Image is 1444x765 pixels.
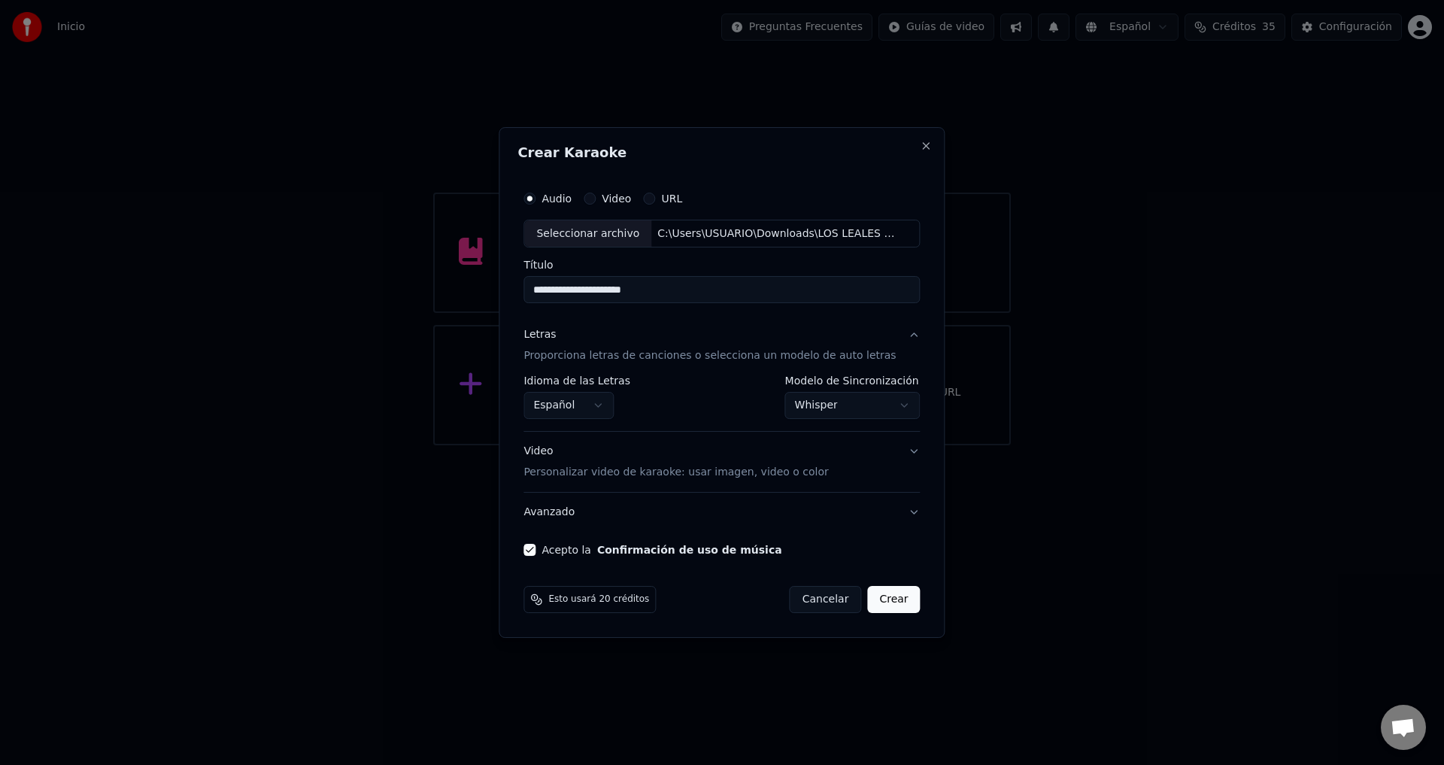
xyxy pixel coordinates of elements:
[523,376,630,387] label: Idioma de las Letras
[867,586,920,613] button: Crear
[790,586,862,613] button: Cancelar
[785,376,921,387] label: Modelo de Sincronización
[523,465,828,480] p: Personalizar video de karaoke: usar imagen, video o color
[651,226,907,241] div: C:\Users\USUARIO\Downloads\LOS LEALES DEL AMOR MIX.mp3
[541,545,781,555] label: Acepto la
[548,593,649,606] span: Esto usará 20 créditos
[523,445,828,481] div: Video
[523,493,920,532] button: Avanzado
[524,220,651,247] div: Seleccionar archivo
[523,376,920,432] div: LetrasProporciona letras de canciones o selecciona un modelo de auto letras
[541,193,572,204] label: Audio
[661,193,682,204] label: URL
[523,433,920,493] button: VideoPersonalizar video de karaoke: usar imagen, video o color
[523,260,920,271] label: Título
[523,328,556,343] div: Letras
[523,316,920,376] button: LetrasProporciona letras de canciones o selecciona un modelo de auto letras
[602,193,631,204] label: Video
[597,545,782,555] button: Acepto la
[517,146,926,159] h2: Crear Karaoke
[523,349,896,364] p: Proporciona letras de canciones o selecciona un modelo de auto letras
